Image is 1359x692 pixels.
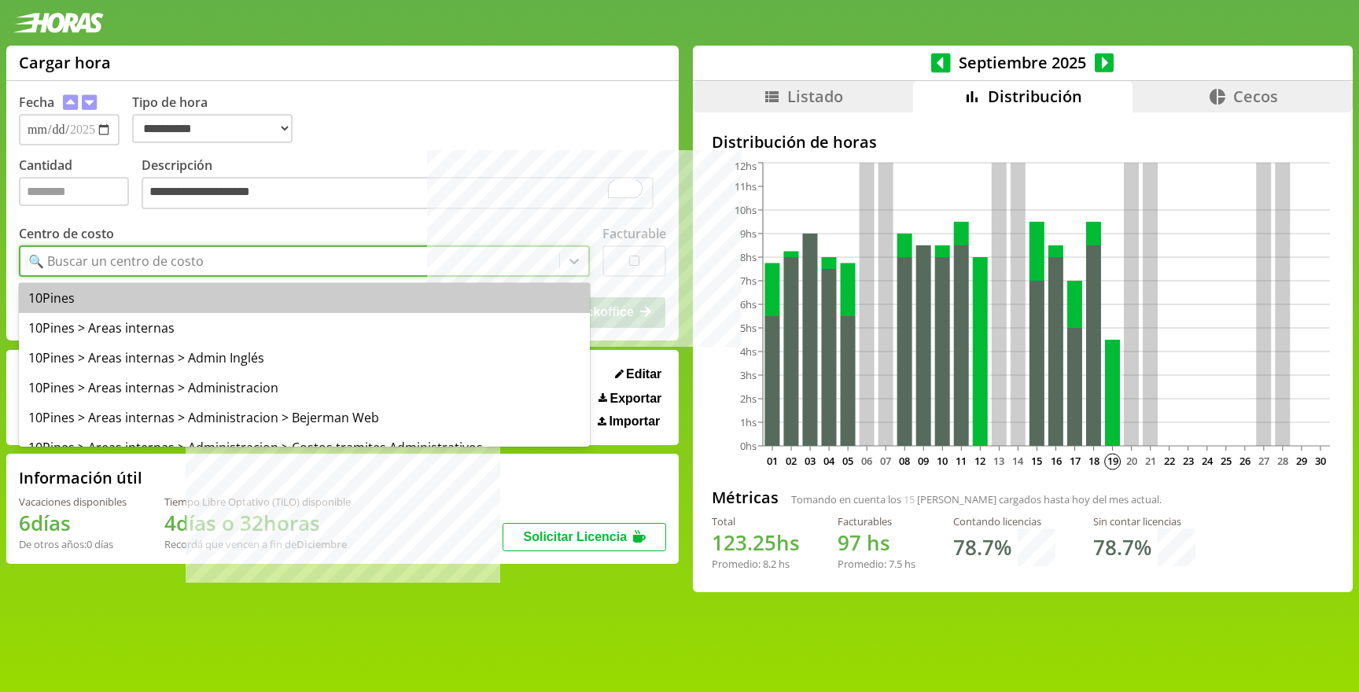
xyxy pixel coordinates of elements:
[861,454,872,468] text: 06
[609,414,660,429] span: Importar
[602,225,666,242] label: Facturable
[838,528,861,557] span: 97
[1239,454,1250,468] text: 26
[953,533,1011,561] h1: 78.7 %
[740,368,757,382] tspan: 3hs
[1069,454,1080,468] text: 17
[740,392,757,406] tspan: 2hs
[164,537,351,551] div: Recordá que vencen a fin de
[19,343,590,373] div: 10Pines > Areas internas > Admin Inglés
[740,439,757,453] tspan: 0hs
[19,313,590,343] div: 10Pines > Areas internas
[1221,454,1232,468] text: 25
[838,528,915,557] h1: hs
[610,366,667,382] button: Editar
[19,467,142,488] h2: Información útil
[19,509,127,537] h1: 6 días
[899,454,910,468] text: 08
[740,321,757,335] tspan: 5hs
[712,487,779,508] h2: Métricas
[735,203,757,217] tspan: 10hs
[132,94,305,145] label: Tipo de hora
[838,557,915,571] div: Promedio: hs
[889,557,902,571] span: 7.5
[1277,454,1288,468] text: 28
[767,454,778,468] text: 01
[735,179,757,193] tspan: 11hs
[740,250,757,264] tspan: 8hs
[28,252,204,270] div: 🔍 Buscar un centro de costo
[19,403,590,432] div: 10Pines > Areas internas > Administracion > Bejerman Web
[880,454,891,468] text: 07
[19,156,142,214] label: Cantidad
[712,514,800,528] div: Total
[740,226,757,241] tspan: 9hs
[740,415,757,429] tspan: 1hs
[1093,533,1151,561] h1: 78.7 %
[838,514,915,528] div: Facturables
[523,530,627,543] span: Solicitar Licencia
[712,557,800,571] div: Promedio: hs
[1088,454,1099,468] text: 18
[164,495,351,509] div: Tiempo Libre Optativo (TiLO) disponible
[626,367,661,381] span: Editar
[1050,454,1061,468] text: 16
[1145,454,1156,468] text: 21
[19,94,54,111] label: Fecha
[1202,454,1214,468] text: 24
[1315,454,1326,468] text: 30
[1126,454,1137,468] text: 20
[1164,454,1175,468] text: 22
[787,86,843,107] span: Listado
[19,373,590,403] div: 10Pines > Areas internas > Administracion
[1012,454,1024,468] text: 14
[823,454,835,468] text: 04
[19,52,111,73] h1: Cargar hora
[19,225,114,242] label: Centro de costo
[132,114,293,143] select: Tipo de hora
[142,177,654,210] textarea: To enrich screen reader interactions, please activate Accessibility in Grammarly extension settings
[1107,454,1118,468] text: 19
[993,454,1004,468] text: 13
[19,537,127,551] div: De otros años: 0 días
[1031,454,1042,468] text: 15
[805,454,816,468] text: 03
[296,537,347,551] b: Diciembre
[1093,514,1195,528] div: Sin contar licencias
[786,454,797,468] text: 02
[712,131,1334,153] h2: Distribución de horas
[1296,454,1307,468] text: 29
[988,86,1082,107] span: Distribución
[904,492,915,506] span: 15
[740,274,757,288] tspan: 7hs
[610,392,662,406] span: Exportar
[956,454,967,468] text: 11
[13,13,104,33] img: logotipo
[1258,454,1269,468] text: 27
[763,557,776,571] span: 8.2
[712,528,776,557] span: 123.25
[791,492,1162,506] span: Tomando en cuenta los [PERSON_NAME] cargados hasta hoy del mes actual.
[164,509,351,537] h1: 4 días o 32 horas
[503,523,666,551] button: Solicitar Licencia
[937,454,948,468] text: 10
[1183,454,1194,468] text: 23
[19,432,590,462] div: 10Pines > Areas internas > Administracion > Costos tramites Administrativos
[974,454,985,468] text: 12
[951,52,1095,73] span: Septiembre 2025
[918,454,929,468] text: 09
[19,495,127,509] div: Vacaciones disponibles
[740,344,757,359] tspan: 4hs
[19,177,129,206] input: Cantidad
[142,156,666,214] label: Descripción
[594,391,666,407] button: Exportar
[953,514,1055,528] div: Contando licencias
[19,283,590,313] div: 10Pines
[712,528,800,557] h1: hs
[740,297,757,311] tspan: 6hs
[735,159,757,173] tspan: 12hs
[842,454,853,468] text: 05
[1233,86,1278,107] span: Cecos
